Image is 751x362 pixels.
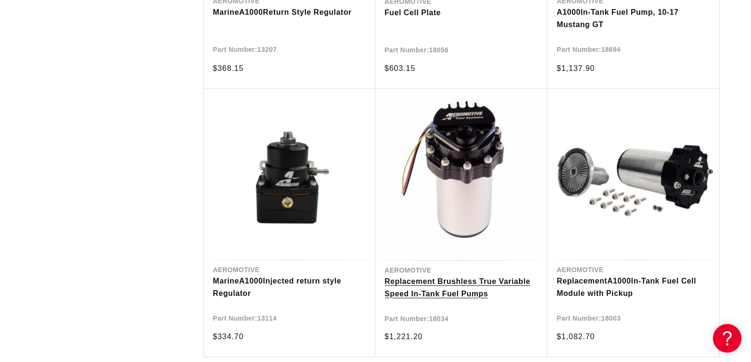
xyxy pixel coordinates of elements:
[213,6,366,19] a: MarineA1000Return Style Regulator
[557,6,710,30] a: A1000In-Tank Fuel Pump, 10-17 Mustang GT
[557,275,710,299] a: ReplacementA1000In-Tank Fuel Cell Module with Pickup
[385,7,538,19] a: Fuel Cell Plate
[385,275,538,300] a: Replacement Brushless True Variable Speed In-Tank Fuel Pumps
[213,275,366,299] a: MarineA1000Injected return style Regulator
